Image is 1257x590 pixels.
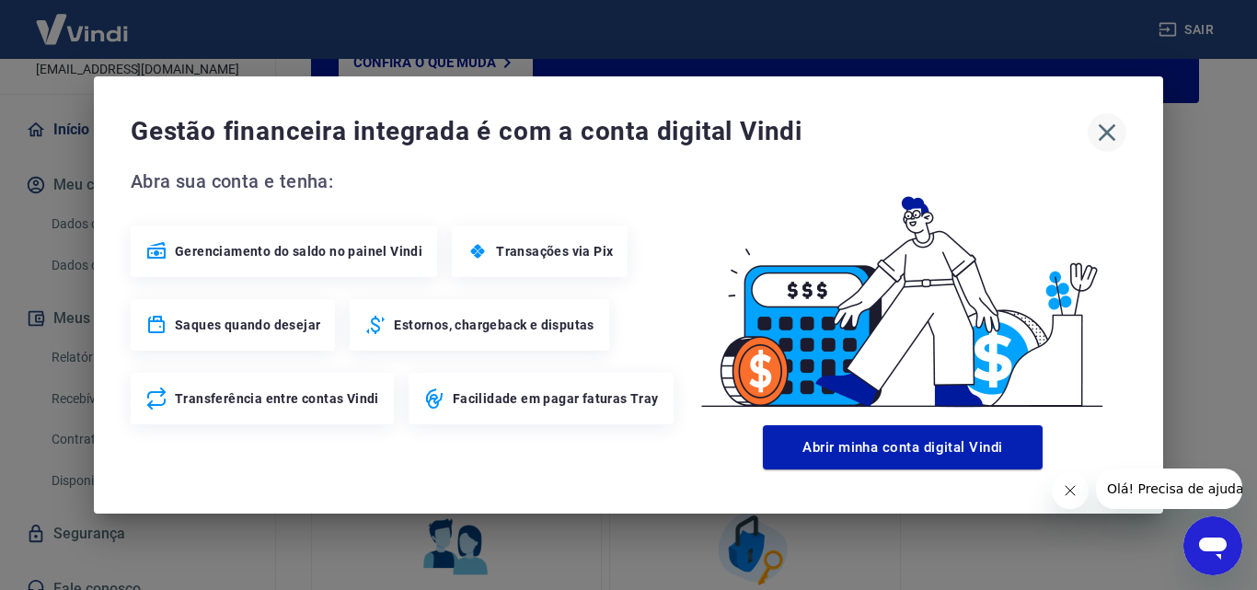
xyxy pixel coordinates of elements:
[1183,516,1242,575] iframe: Botão para abrir a janela de mensagens
[1096,469,1242,509] iframe: Mensagem da empresa
[11,13,155,28] span: Olá! Precisa de ajuda?
[394,316,594,334] span: Estornos, chargeback e disputas
[175,316,320,334] span: Saques quando desejar
[1052,472,1089,509] iframe: Fechar mensagem
[496,242,613,260] span: Transações via Pix
[175,389,379,408] span: Transferência entre contas Vindi
[175,242,422,260] span: Gerenciamento do saldo no painel Vindi
[131,113,1088,150] span: Gestão financeira integrada é com a conta digital Vindi
[679,167,1126,418] img: Good Billing
[763,425,1043,469] button: Abrir minha conta digital Vindi
[131,167,679,196] span: Abra sua conta e tenha:
[453,389,659,408] span: Facilidade em pagar faturas Tray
